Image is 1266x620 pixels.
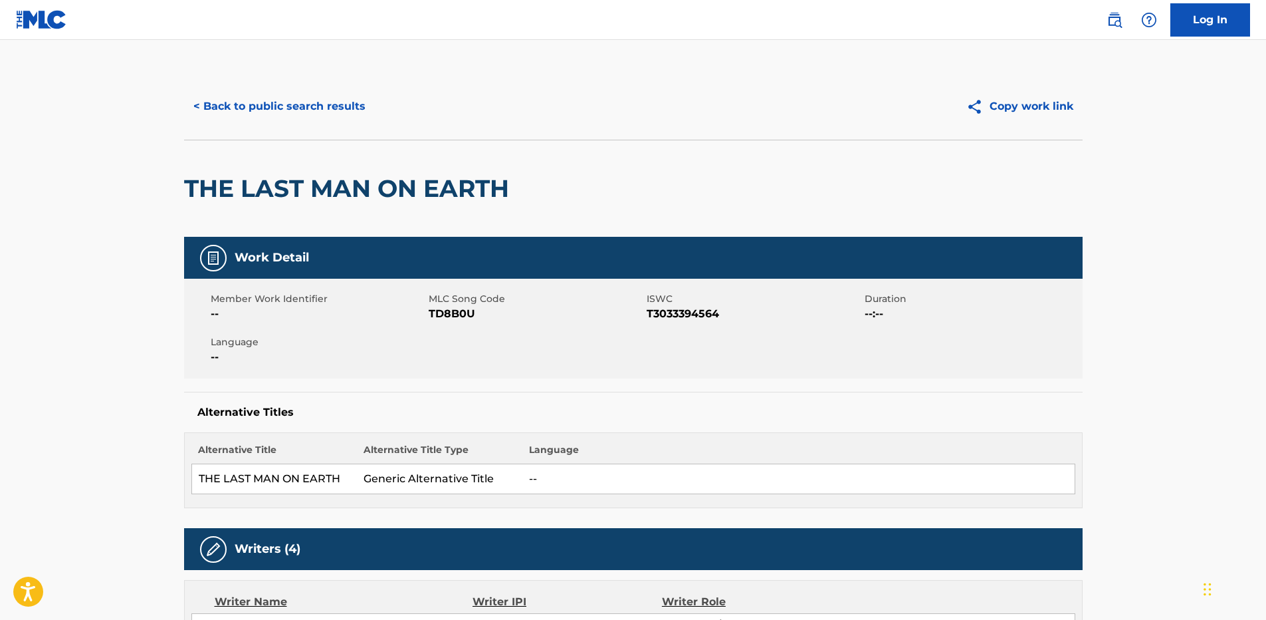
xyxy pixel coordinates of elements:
h5: Writers (4) [235,542,300,557]
th: Alternative Title Type [357,443,522,464]
img: Copy work link [966,98,990,115]
th: Alternative Title [191,443,357,464]
span: T3033394564 [647,306,861,322]
h5: Work Detail [235,250,309,265]
div: Writer IPI [473,594,662,610]
h2: THE LAST MAN ON EARTH [184,174,516,204]
h5: Alternative Titles [197,406,1069,419]
span: -- [211,306,425,322]
img: help [1141,12,1157,28]
th: Language [522,443,1075,464]
button: < Back to public search results [184,90,375,123]
span: Member Work Identifier [211,292,425,306]
span: MLC Song Code [429,292,643,306]
a: Log In [1170,3,1250,37]
img: Work Detail [205,250,221,266]
span: Duration [865,292,1079,306]
span: -- [211,349,425,365]
span: ISWC [647,292,861,306]
span: TD8B0U [429,306,643,322]
img: search [1107,12,1122,28]
div: Help [1136,7,1162,33]
a: Public Search [1101,7,1128,33]
span: --:-- [865,306,1079,322]
div: Drag [1204,569,1212,609]
img: MLC Logo [16,10,67,29]
button: Copy work link [957,90,1083,123]
iframe: Chat Widget [1200,556,1266,620]
div: Writer Role [662,594,834,610]
div: Writer Name [215,594,473,610]
td: -- [522,464,1075,494]
td: THE LAST MAN ON EARTH [191,464,357,494]
span: Language [211,335,425,349]
td: Generic Alternative Title [357,464,522,494]
img: Writers [205,542,221,557]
